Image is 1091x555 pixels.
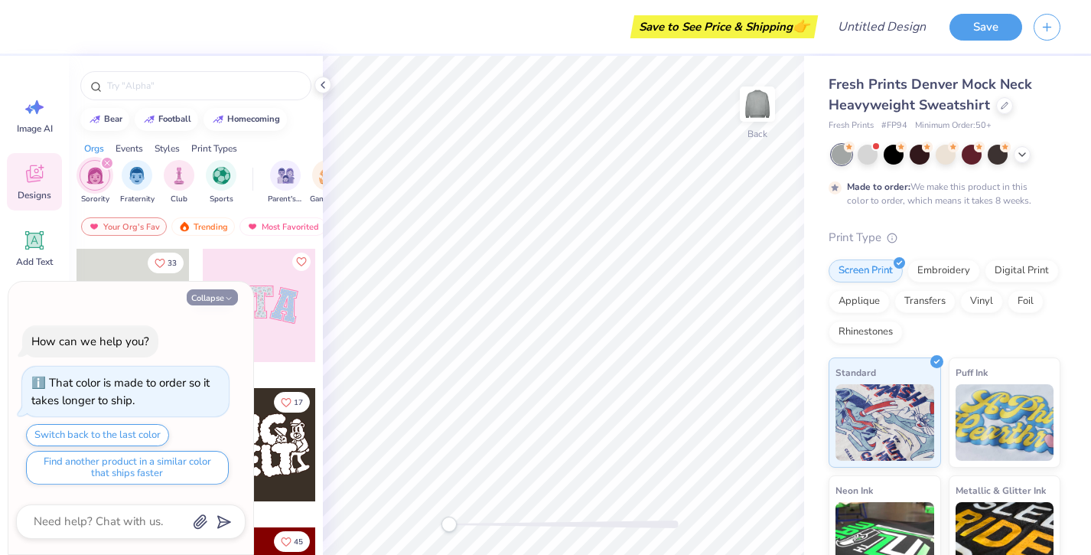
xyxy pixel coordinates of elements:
[310,160,345,205] div: filter for Game Day
[829,119,874,132] span: Fresh Prints
[835,384,934,461] img: Standard
[1008,290,1044,313] div: Foil
[956,364,988,380] span: Puff Ink
[17,122,53,135] span: Image AI
[634,15,814,38] div: Save to See Price & Shipping
[168,260,177,267] span: 33
[116,142,143,155] div: Events
[213,167,230,184] img: Sports Image
[143,115,155,124] img: trend_line.gif
[206,160,236,205] button: filter button
[956,384,1054,461] img: Puff Ink
[894,290,956,313] div: Transfers
[129,167,145,184] img: Fraternity Image
[793,17,809,35] span: 👉
[191,142,237,155] div: Print Types
[26,424,169,446] button: Switch back to the last color
[268,160,303,205] div: filter for Parent's Weekend
[441,517,457,532] div: Accessibility label
[204,108,287,131] button: homecoming
[239,217,326,236] div: Most Favorited
[829,75,1032,114] span: Fresh Prints Denver Mock Neck Heavyweight Sweatshirt
[212,115,224,124] img: trend_line.gif
[829,321,903,344] div: Rhinestones
[84,142,104,155] div: Orgs
[956,482,1046,498] span: Metallic & Glitter Ink
[120,160,155,205] div: filter for Fraternity
[187,289,238,305] button: Collapse
[148,253,184,273] button: Like
[826,11,938,42] input: Untitled Design
[178,221,191,232] img: trending.gif
[80,160,110,205] button: filter button
[227,115,280,123] div: homecoming
[16,256,53,268] span: Add Text
[81,217,167,236] div: Your Org's Fav
[171,167,187,184] img: Club Image
[907,260,980,282] div: Embroidery
[120,160,155,205] button: filter button
[847,181,910,193] strong: Made to order:
[292,253,311,271] button: Like
[274,531,310,552] button: Like
[31,375,210,408] div: That color is made to order so it takes longer to ship.
[86,167,104,184] img: Sorority Image
[171,194,187,205] span: Club
[319,167,337,184] img: Game Day Image
[829,260,903,282] div: Screen Print
[89,115,101,124] img: trend_line.gif
[88,221,100,232] img: most_fav.gif
[158,115,191,123] div: football
[310,160,345,205] button: filter button
[18,189,51,201] span: Designs
[847,180,1035,207] div: We make this product in this color to order, which means it takes 8 weeks.
[960,290,1003,313] div: Vinyl
[835,364,876,380] span: Standard
[81,194,109,205] span: Sorority
[310,194,345,205] span: Game Day
[277,167,295,184] img: Parent's Weekend Image
[835,482,873,498] span: Neon Ink
[268,160,303,205] button: filter button
[294,538,303,546] span: 45
[246,221,259,232] img: most_fav.gif
[881,119,907,132] span: # FP94
[135,108,198,131] button: football
[26,451,229,485] button: Find another product in a similar color that ships faster
[80,108,129,131] button: bear
[171,217,235,236] div: Trending
[985,260,1059,282] div: Digital Print
[294,399,303,406] span: 17
[80,160,110,205] div: filter for Sorority
[268,194,303,205] span: Parent's Weekend
[164,160,194,205] div: filter for Club
[106,78,301,93] input: Try "Alpha"
[164,160,194,205] button: filter button
[155,142,180,155] div: Styles
[120,194,155,205] span: Fraternity
[274,392,310,413] button: Like
[829,290,890,313] div: Applique
[829,229,1060,246] div: Print Type
[104,115,122,123] div: bear
[206,160,236,205] div: filter for Sports
[31,334,149,349] div: How can we help you?
[747,127,767,141] div: Back
[210,194,233,205] span: Sports
[949,14,1022,41] button: Save
[742,89,773,119] img: Back
[915,119,992,132] span: Minimum Order: 50 +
